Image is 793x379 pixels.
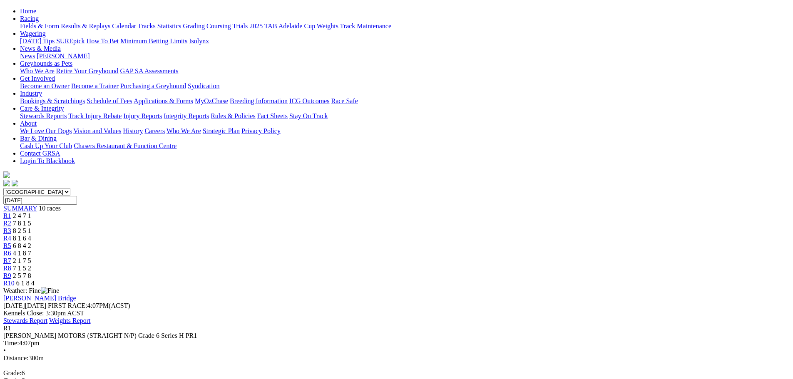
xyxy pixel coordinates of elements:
[20,52,35,59] a: News
[20,37,55,45] a: [DATE] Tips
[87,37,119,45] a: How To Bet
[68,112,122,119] a: Track Injury Rebate
[123,127,143,134] a: History
[20,60,72,67] a: Greyhounds as Pets
[257,112,288,119] a: Fact Sheets
[289,112,328,119] a: Stay On Track
[74,142,176,149] a: Chasers Restaurant & Function Centre
[164,112,209,119] a: Integrity Reports
[3,280,15,287] a: R10
[232,22,248,30] a: Trials
[3,369,790,377] div: 6
[3,347,6,354] span: •
[87,97,132,104] a: Schedule of Fees
[123,112,162,119] a: Injury Reports
[20,30,46,37] a: Wagering
[331,97,358,104] a: Race Safe
[41,287,59,295] img: Fine
[20,82,70,89] a: Become an Owner
[206,22,231,30] a: Coursing
[3,332,790,339] div: [PERSON_NAME] MOTORS (STRAIGHT N/P) Grade 6 Series H PR1
[56,67,119,74] a: Retire Your Greyhound
[13,235,31,242] span: 8 1 6 4
[13,257,31,264] span: 2 1 7 5
[134,97,193,104] a: Applications & Forms
[167,127,201,134] a: Who We Are
[3,235,11,242] span: R4
[20,105,64,112] a: Care & Integrity
[340,22,391,30] a: Track Maintenance
[249,22,315,30] a: 2025 TAB Adelaide Cup
[20,67,55,74] a: Who We Are
[20,15,39,22] a: Racing
[3,325,11,332] span: R1
[3,205,37,212] a: SUMMARY
[20,67,790,75] div: Greyhounds as Pets
[3,317,47,324] a: Stewards Report
[3,354,28,362] span: Distance:
[20,112,67,119] a: Stewards Reports
[73,127,121,134] a: Vision and Values
[49,317,91,324] a: Weights Report
[20,112,790,120] div: Care & Integrity
[20,127,72,134] a: We Love Our Dogs
[39,205,61,212] span: 10 races
[188,82,219,89] a: Syndication
[3,265,11,272] a: R8
[144,127,165,134] a: Careers
[61,22,110,30] a: Results & Replays
[289,97,329,104] a: ICG Outcomes
[20,135,57,142] a: Bar & Dining
[48,302,130,309] span: 4:07PM(ACST)
[20,75,55,82] a: Get Involved
[20,120,37,127] a: About
[138,22,156,30] a: Tracks
[20,142,790,150] div: Bar & Dining
[13,250,31,257] span: 4 1 8 7
[20,7,36,15] a: Home
[20,22,59,30] a: Fields & Form
[3,257,11,264] a: R7
[13,242,31,249] span: 6 8 4 2
[3,310,790,317] div: Kennels Close: 3:30pm ACST
[3,180,10,186] img: facebook.svg
[37,52,89,59] a: [PERSON_NAME]
[3,302,46,309] span: [DATE]
[230,97,288,104] a: Breeding Information
[3,302,25,309] span: [DATE]
[195,97,228,104] a: MyOzChase
[3,196,77,205] input: Select date
[120,67,179,74] a: GAP SA Assessments
[13,212,31,219] span: 2 4 7 1
[16,280,35,287] span: 6 1 8 4
[3,220,11,227] a: R2
[12,180,18,186] img: twitter.svg
[317,22,338,30] a: Weights
[3,287,59,294] span: Weather: Fine
[3,250,11,257] a: R6
[20,97,790,105] div: Industry
[20,150,60,157] a: Contact GRSA
[13,265,31,272] span: 7 1 5 2
[48,302,87,309] span: FIRST RACE:
[20,37,790,45] div: Wagering
[20,22,790,30] div: Racing
[3,227,11,234] span: R3
[3,272,11,279] a: R9
[3,354,790,362] div: 300m
[20,142,72,149] a: Cash Up Your Club
[13,272,31,279] span: 2 5 7 8
[20,52,790,60] div: News & Media
[13,220,31,227] span: 7 8 1 5
[3,212,11,219] a: R1
[3,339,19,347] span: Time:
[183,22,205,30] a: Grading
[13,227,31,234] span: 8 2 5 1
[189,37,209,45] a: Isolynx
